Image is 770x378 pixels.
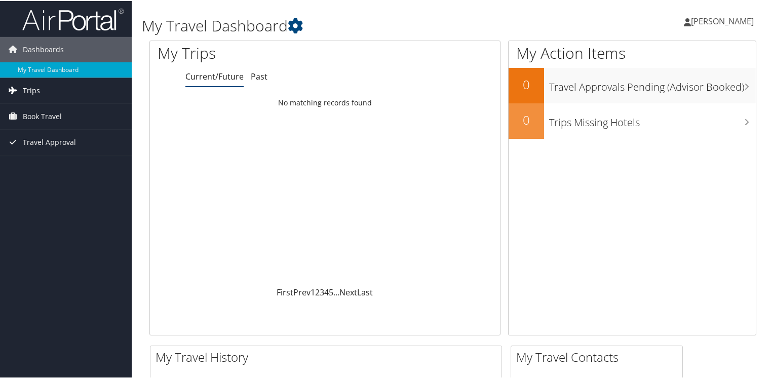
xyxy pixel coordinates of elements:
[156,348,502,365] h2: My Travel History
[339,286,357,297] a: Next
[357,286,373,297] a: Last
[549,109,756,129] h3: Trips Missing Hotels
[509,75,544,92] h2: 0
[509,110,544,128] h2: 0
[516,348,682,365] h2: My Travel Contacts
[23,77,40,102] span: Trips
[333,286,339,297] span: …
[549,74,756,93] h3: Travel Approvals Pending (Advisor Booked)
[684,5,764,35] a: [PERSON_NAME]
[293,286,311,297] a: Prev
[324,286,329,297] a: 4
[158,42,346,63] h1: My Trips
[23,103,62,128] span: Book Travel
[315,286,320,297] a: 2
[277,286,293,297] a: First
[23,129,76,154] span: Travel Approval
[142,14,557,35] h1: My Travel Dashboard
[329,286,333,297] a: 5
[23,36,64,61] span: Dashboards
[509,67,756,102] a: 0Travel Approvals Pending (Advisor Booked)
[185,70,244,81] a: Current/Future
[311,286,315,297] a: 1
[509,102,756,138] a: 0Trips Missing Hotels
[150,93,500,111] td: No matching records found
[691,15,754,26] span: [PERSON_NAME]
[509,42,756,63] h1: My Action Items
[320,286,324,297] a: 3
[22,7,124,30] img: airportal-logo.png
[251,70,267,81] a: Past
